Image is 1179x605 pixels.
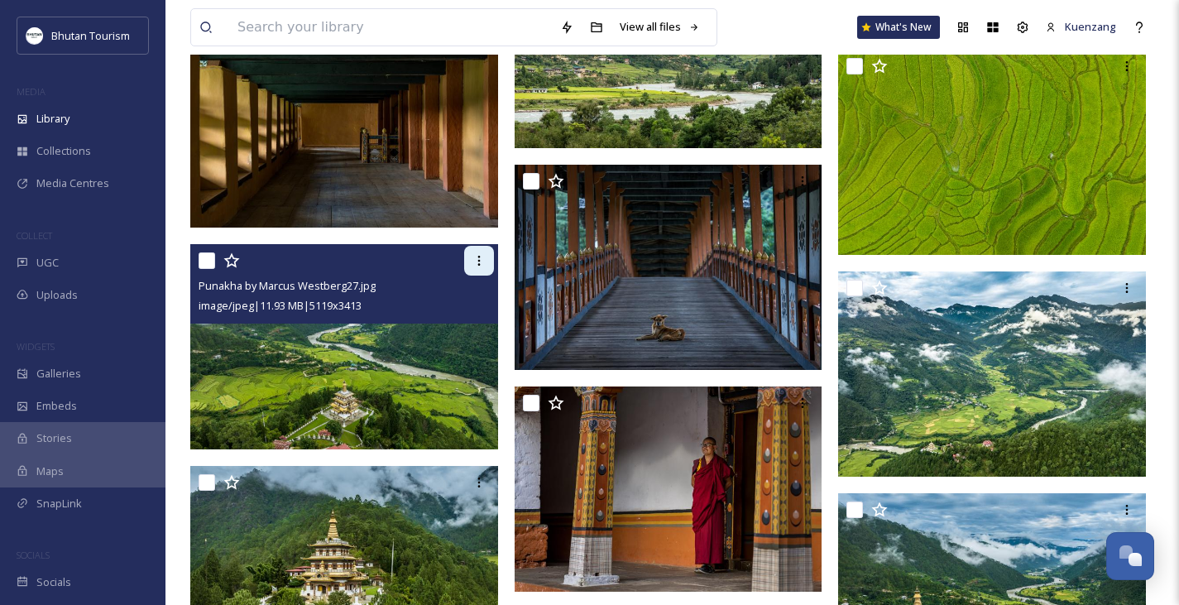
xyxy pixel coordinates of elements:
img: Punakha by Marcus Westberg27.jpg [190,244,498,449]
input: Search your library [229,9,552,46]
span: Embeds [36,398,77,414]
span: Media Centres [36,175,109,191]
span: Bhutan Tourism [51,28,130,43]
span: Kuenzang [1065,19,1116,34]
img: Punakha by Marcus Westberg14.jpg [515,164,822,369]
img: Punakha by Marcus Westberg3.jpg [190,22,498,228]
span: Collections [36,143,91,159]
img: Punakha by Marcus Westberg24.jpg [838,50,1146,255]
button: Open Chat [1106,532,1154,580]
span: COLLECT [17,229,52,242]
span: SOCIALS [17,549,50,561]
span: Library [36,111,69,127]
a: View all files [611,11,708,43]
img: BT_Logo_BB_Lockup_CMYK_High%2520Res.jpg [26,27,43,44]
img: Punakha by Marcus Westberg6.jpg [515,386,822,591]
span: image/jpeg | 11.93 MB | 5119 x 3413 [199,298,362,313]
span: Uploads [36,287,78,303]
span: UGC [36,255,59,271]
img: Punakha by Marcus Westberg23.jpg [838,271,1146,477]
span: Socials [36,574,71,590]
a: What's New [857,16,940,39]
span: SnapLink [36,496,82,511]
span: Stories [36,430,72,446]
span: Maps [36,463,64,479]
span: WIDGETS [17,340,55,353]
span: Galleries [36,366,81,382]
span: Punakha by Marcus Westberg27.jpg [199,278,376,293]
span: MEDIA [17,85,46,98]
a: Kuenzang [1038,11,1124,43]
